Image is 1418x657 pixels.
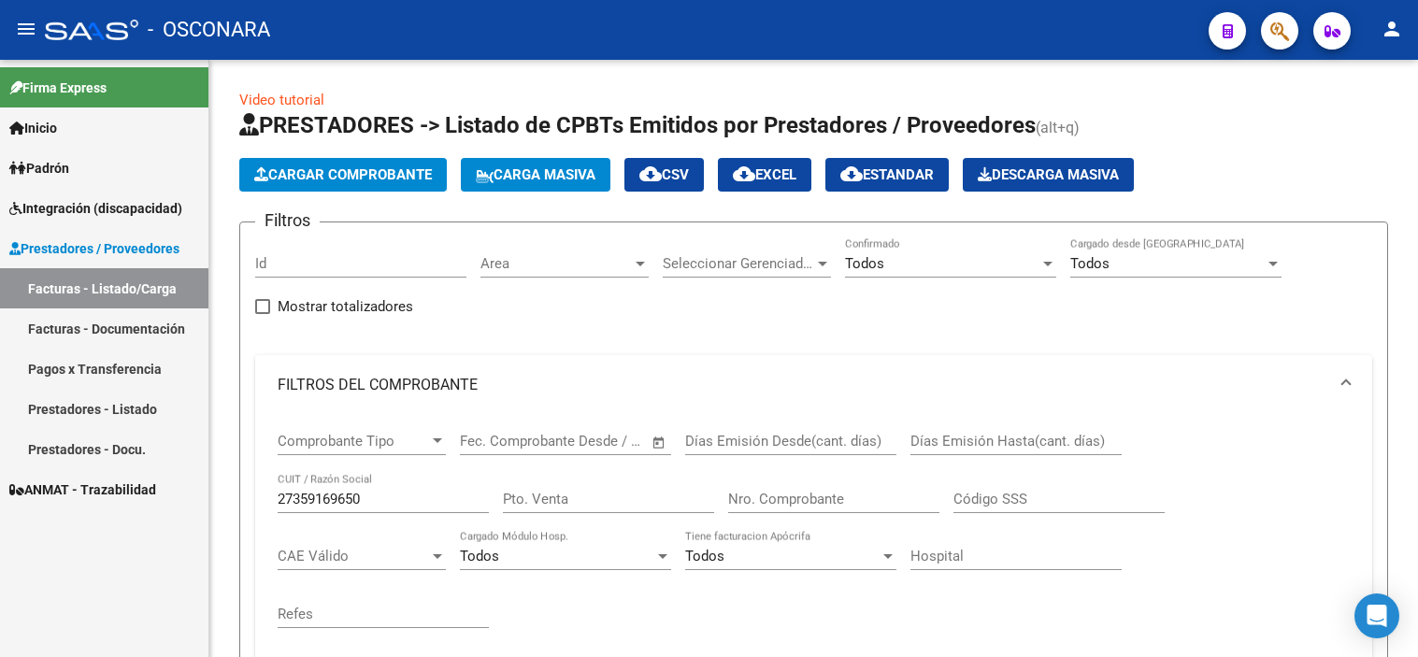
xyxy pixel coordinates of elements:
span: Todos [460,548,499,564]
span: Estandar [840,166,934,183]
input: Fecha fin [552,433,643,450]
button: Descarga Masiva [963,158,1134,192]
span: Todos [685,548,724,564]
span: Padrón [9,158,69,179]
a: Video tutorial [239,92,324,108]
span: Mostrar totalizadores [278,295,413,318]
div: Open Intercom Messenger [1354,593,1399,638]
mat-icon: cloud_download [639,163,662,185]
mat-icon: menu [15,18,37,40]
span: Prestadores / Proveedores [9,238,179,259]
span: PRESTADORES -> Listado de CPBTs Emitidos por Prestadores / Proveedores [239,112,1036,138]
span: Todos [845,255,884,272]
mat-icon: cloud_download [840,163,863,185]
span: Comprobante Tipo [278,433,429,450]
button: Estandar [825,158,949,192]
span: Inicio [9,118,57,138]
span: Firma Express [9,78,107,98]
span: ANMAT - Trazabilidad [9,479,156,500]
span: Carga Masiva [476,166,595,183]
span: CSV [639,166,689,183]
span: - OSCONARA [148,9,270,50]
span: Cargar Comprobante [254,166,432,183]
mat-icon: cloud_download [733,163,755,185]
span: Area [480,255,632,272]
span: (alt+q) [1036,119,1080,136]
button: Carga Masiva [461,158,610,192]
span: Seleccionar Gerenciador [663,255,814,272]
mat-expansion-panel-header: FILTROS DEL COMPROBANTE [255,355,1372,415]
mat-panel-title: FILTROS DEL COMPROBANTE [278,375,1327,395]
span: Todos [1070,255,1110,272]
button: EXCEL [718,158,811,192]
span: Descarga Masiva [978,166,1119,183]
button: CSV [624,158,704,192]
span: CAE Válido [278,548,429,564]
app-download-masive: Descarga masiva de comprobantes (adjuntos) [963,158,1134,192]
mat-icon: person [1381,18,1403,40]
button: Cargar Comprobante [239,158,447,192]
input: Fecha inicio [460,433,536,450]
span: EXCEL [733,166,796,183]
button: Open calendar [649,432,670,453]
h3: Filtros [255,207,320,234]
span: Integración (discapacidad) [9,198,182,219]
